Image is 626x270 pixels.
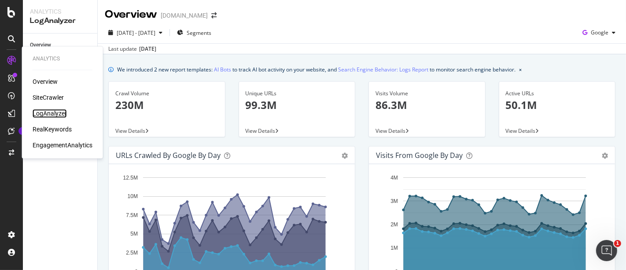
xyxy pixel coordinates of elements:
[376,90,479,97] div: Visits Volume
[123,175,138,181] text: 12.5M
[130,231,138,237] text: 5M
[33,55,92,63] div: Analytics
[602,153,608,159] div: gear
[390,221,398,228] text: 2M
[187,29,211,37] span: Segments
[33,77,58,86] a: Overview
[33,93,64,102] a: SiteCrawler
[173,26,215,40] button: Segments
[506,127,536,135] span: View Details
[18,127,26,135] div: Tooltip anchor
[506,97,609,112] p: 50.1M
[30,41,51,50] div: Overview
[30,7,90,16] div: Analytics
[390,175,398,181] text: 4M
[115,90,218,97] div: Crawl Volume
[579,26,619,40] button: Google
[390,245,398,251] text: 1M
[596,240,617,261] iframe: Intercom live chat
[33,109,67,118] a: LogAnalyzer
[614,240,621,247] span: 1
[246,90,349,97] div: Unique URLs
[117,65,516,74] div: We introduced 2 new report templates: to track AI bot activity on your website, and to monitor se...
[115,127,145,135] span: View Details
[591,29,608,36] span: Google
[376,127,405,135] span: View Details
[376,151,463,160] div: Visits from Google by day
[139,45,156,53] div: [DATE]
[105,26,166,40] button: [DATE] - [DATE]
[214,65,231,74] a: AI Bots
[517,63,524,76] button: close banner
[115,97,218,112] p: 230M
[108,45,156,53] div: Last update
[128,194,138,200] text: 10M
[246,97,349,112] p: 99.3M
[33,141,92,150] a: EngagementAnalytics
[33,125,72,134] a: RealKeywords
[506,90,609,97] div: Active URLs
[338,65,428,74] a: Search Engine Behavior: Logs Report
[246,127,276,135] span: View Details
[376,97,479,112] p: 86.3M
[108,65,615,74] div: info banner
[342,153,348,159] div: gear
[161,11,208,20] div: [DOMAIN_NAME]
[30,41,91,50] a: Overview
[390,198,398,204] text: 3M
[211,12,217,19] div: arrow-right-arrow-left
[30,16,90,26] div: LogAnalyzer
[116,151,221,160] div: URLs Crawled by Google by day
[105,7,157,22] div: Overview
[126,212,138,218] text: 7.5M
[117,29,155,37] span: [DATE] - [DATE]
[126,250,138,256] text: 2.5M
